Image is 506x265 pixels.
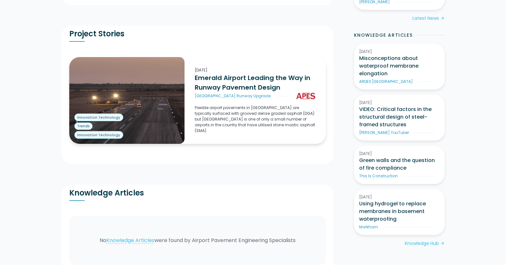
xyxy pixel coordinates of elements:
div: [DATE] [359,100,440,106]
div: Markham [359,224,378,230]
div: ARDEX [GEOGRAPHIC_DATA] [359,79,413,85]
h3: Misconceptions about waterproof membrane elongation [359,55,440,77]
a: [DATE]Misconceptions about waterproof membrane elongationARDEX [GEOGRAPHIC_DATA] [354,44,445,90]
h3: Green walls and the question of fire compliance [359,157,440,172]
div: arrow_forward [440,240,445,247]
div: Latest News [412,15,439,22]
a: Latest Newsarrow_forward [412,15,445,22]
h3: VIDEO: Critical factors in the structural design of steel-framed structures [359,106,440,129]
div: [PERSON_NAME] YouTuber [359,130,409,136]
h2: Project Stories [69,29,198,39]
h2: Knowledge Articles [69,188,198,198]
img: Emerald Airport Leading the Way in Runway Pavement Design [296,92,315,100]
div: Innovation Technology [74,114,123,121]
div: Innovation Technology [74,131,123,139]
a: [DATE]Using hydrogel to replace membranes in basement waterproofingMarkham [354,189,445,235]
img: Emerald Airport Leading the Way in Runway Pavement Design [69,57,185,144]
a: Emerald Airport Leading the Way in Runway Pavement DesignInnovation TechnologyTrendsInnovation Te... [69,57,326,144]
h3: Using hydrogel to replace membranes in basement waterproofing [359,200,440,223]
p: Flexible airport pavements in [GEOGRAPHIC_DATA] are typically surfaced with grooved dense graded ... [195,105,315,134]
a: [DATE]Green walls and the question of fire complianceThis Is Construction [354,146,445,184]
div: [DATE] [359,49,440,55]
div: [DATE] [359,194,440,200]
a: Knowledge Hubarrow_forward [405,240,445,247]
div: Trends [74,122,93,130]
div: No were found by [100,237,191,244]
div: [DATE] [359,151,440,157]
a: Knowledge Articles [106,237,155,244]
div: Knowledge Hub [405,240,439,247]
h3: Emerald Airport Leading the Way in Runway Pavement Design [195,73,315,92]
div: This Is Construction [359,173,398,179]
div: [GEOGRAPHIC_DATA] Runway Upgrade [195,93,271,99]
div: Airport Pavement Engineering Specialists [192,237,296,244]
div: arrow_forward [440,15,445,22]
div: [DATE] [195,67,315,73]
h2: Knowledge Articles [354,32,413,39]
a: [DATE]VIDEO: Critical factors in the structural design of steel-framed structures[PERSON_NAME] Yo... [354,95,445,141]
